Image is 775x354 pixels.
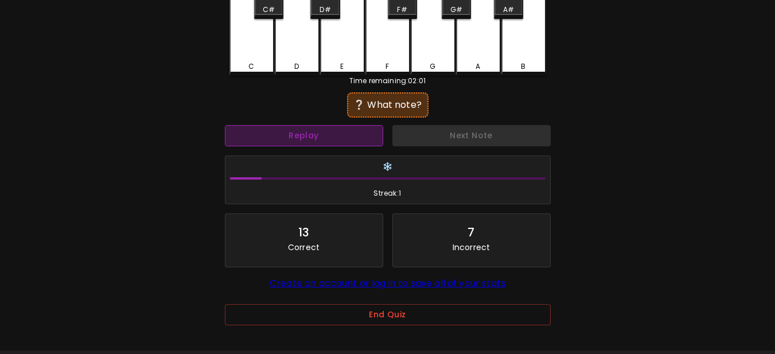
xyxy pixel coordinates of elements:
div: A [476,61,480,72]
span: Streak: 1 [230,188,546,199]
div: B [521,61,525,72]
div: ❔ What note? [353,98,423,112]
div: 13 [298,223,309,242]
div: G# [450,5,462,15]
div: C [248,61,254,72]
div: E [340,61,344,72]
button: End Quiz [225,304,551,325]
a: Create an account or log in to save all of your stats [270,277,505,290]
h6: ❄️ [230,161,546,173]
div: D# [320,5,330,15]
div: D [294,61,299,72]
div: C# [263,5,275,15]
div: A# [503,5,514,15]
div: Time remaining: 02:01 [229,76,546,86]
p: Correct [288,242,320,253]
div: F [385,61,389,72]
div: G [430,61,435,72]
div: 7 [468,223,474,242]
button: Replay [225,125,383,146]
div: F# [397,5,407,15]
p: Incorrect [453,242,490,253]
